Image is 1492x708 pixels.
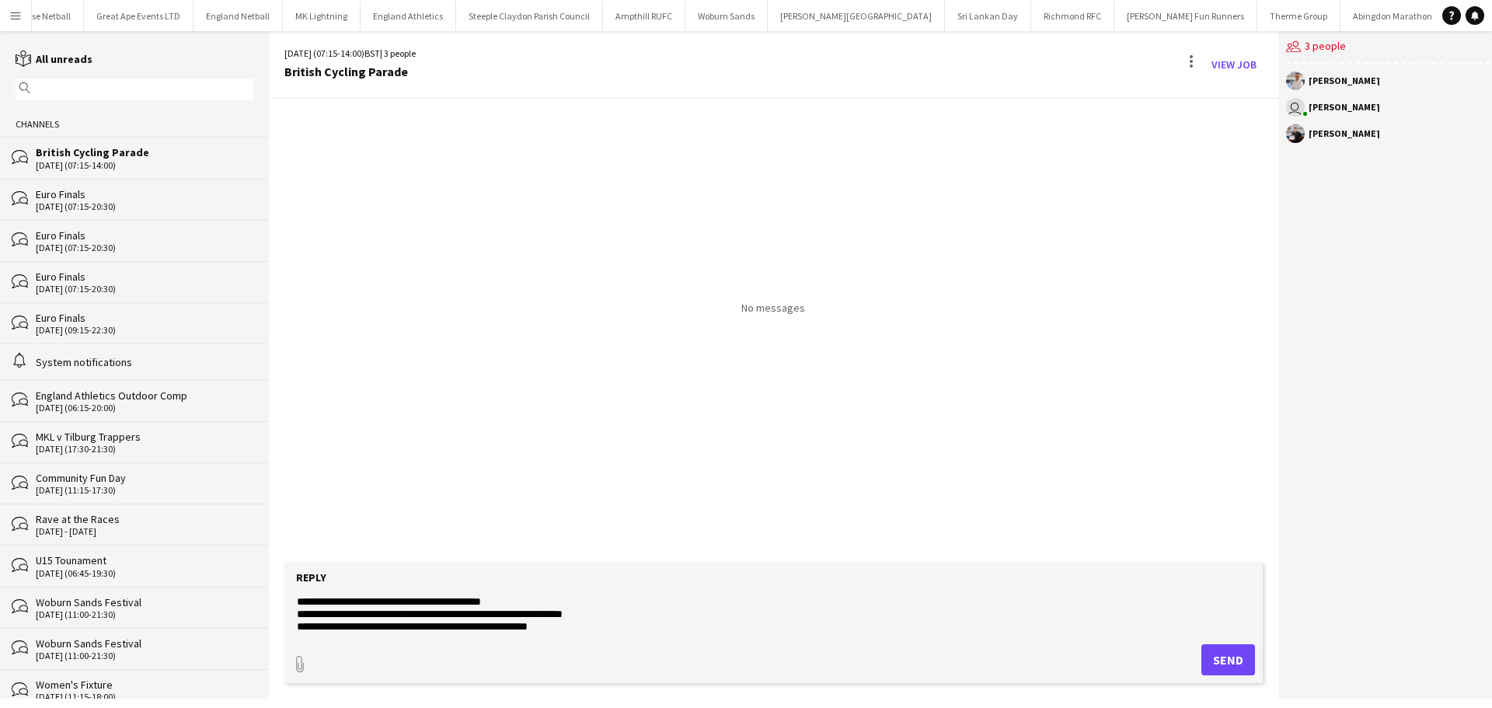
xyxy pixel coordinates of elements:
button: Send [1201,644,1255,675]
div: Euro Finals [36,187,253,201]
button: Therme Group [1257,1,1340,31]
button: Steeple Claydon Parish Council [456,1,603,31]
div: [DATE] (11:00-21:30) [36,650,253,661]
div: [DATE] (11:15-17:30) [36,485,253,496]
button: England Athletics [361,1,456,31]
div: British Cycling Parade [284,65,416,78]
div: [DATE] (07:15-14:00) | 3 people [284,47,416,61]
button: Great Ape Events LTD [84,1,193,31]
div: [DATE] (06:15-20:00) [36,403,253,413]
button: Sri Lankan Day [945,1,1031,31]
div: Euro Finals [36,270,253,284]
div: [DATE] (07:15-20:30) [36,284,253,295]
div: [DATE] - [DATE] [36,526,253,537]
p: No messages [741,301,805,315]
div: [DATE] (07:15-20:30) [36,201,253,212]
button: Richmond RFC [1031,1,1114,31]
a: View Job [1205,52,1263,77]
button: Ampthill RUFC [603,1,685,31]
div: Rave at the Races [36,512,253,526]
div: Euro Finals [36,311,253,325]
div: 3 people [1286,31,1490,64]
button: Abingdon Marathon [1340,1,1445,31]
button: [PERSON_NAME][GEOGRAPHIC_DATA] [768,1,945,31]
div: [PERSON_NAME] [1309,129,1380,138]
div: Women's Fixture [36,678,253,692]
div: [PERSON_NAME] [1309,103,1380,112]
div: Woburn Sands Festival [36,595,253,609]
div: [DATE] (06:45-19:30) [36,568,253,579]
label: Reply [296,570,326,584]
div: [DATE] (07:15-20:30) [36,242,253,253]
div: Woburn Sands Festival [36,637,253,650]
div: British Cycling Parade [36,145,253,159]
div: System notifications [36,355,253,369]
button: Woburn Sands [685,1,768,31]
div: [PERSON_NAME] [1309,76,1380,85]
div: [DATE] (09:15-22:30) [36,325,253,336]
div: [DATE] (17:30-21:30) [36,444,253,455]
button: MK Lightning [283,1,361,31]
div: U15 Tounament [36,553,253,567]
div: [DATE] (07:15-14:00) [36,160,253,171]
div: [DATE] (11:00-21:30) [36,609,253,620]
button: England Netball [193,1,283,31]
div: Community Fun Day [36,471,253,485]
div: Euro Finals [36,228,253,242]
div: MKL v Tilburg Trappers [36,430,253,444]
div: [DATE] (11:15-18:00) [36,692,253,703]
a: All unreads [16,52,92,66]
button: [PERSON_NAME] Fun Runners [1114,1,1257,31]
span: BST [364,47,380,59]
div: England Athletics Outdoor Comp [36,389,253,403]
